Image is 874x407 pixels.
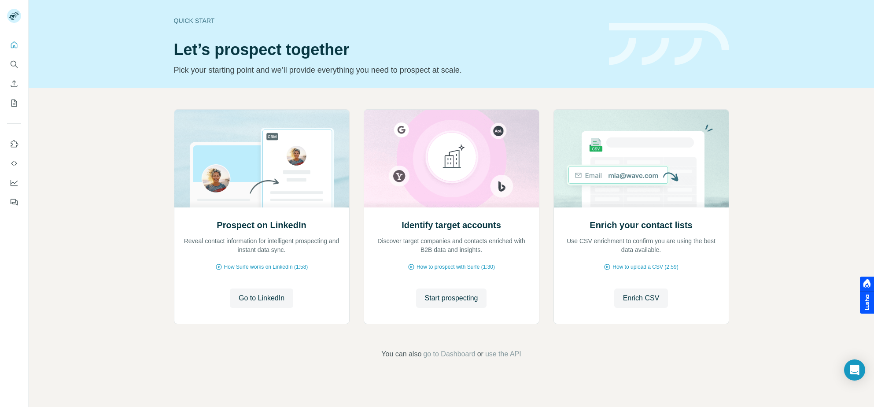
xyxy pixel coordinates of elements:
[364,110,539,207] img: Identify target accounts
[174,110,350,207] img: Prospect on LinkedIn
[417,263,495,271] span: How to prospect with Surfe (1:30)
[7,175,21,191] button: Dashboard
[609,23,729,66] img: banner
[381,349,421,359] span: You can also
[224,263,308,271] span: How Surfe works on LinkedIn (1:58)
[174,64,598,76] p: Pick your starting point and we’ll provide everything you need to prospect at scale.
[174,16,598,25] div: Quick start
[553,110,729,207] img: Enrich your contact lists
[217,219,306,231] h2: Prospect on LinkedIn
[7,194,21,210] button: Feedback
[230,289,293,308] button: Go to LinkedIn
[425,293,478,303] span: Start prospecting
[563,237,720,254] p: Use CSV enrichment to confirm you are using the best data available.
[373,237,530,254] p: Discover target companies and contacts enriched with B2B data and insights.
[7,37,21,53] button: Quick start
[623,293,660,303] span: Enrich CSV
[239,293,284,303] span: Go to LinkedIn
[7,155,21,171] button: Use Surfe API
[7,95,21,111] button: My lists
[7,9,21,23] img: Avatar
[477,349,483,359] span: or
[402,219,501,231] h2: Identify target accounts
[7,136,21,152] button: Use Surfe on LinkedIn
[612,263,678,271] span: How to upload a CSV (2:59)
[423,349,475,359] button: go to Dashboard
[485,349,521,359] button: use the API
[416,289,487,308] button: Start prospecting
[590,219,692,231] h2: Enrich your contact lists
[7,56,21,72] button: Search
[7,76,21,92] button: Enrich CSV
[174,41,598,59] h1: Let’s prospect together
[844,359,865,381] div: Open Intercom Messenger
[614,289,668,308] button: Enrich CSV
[183,237,340,254] p: Reveal contact information for intelligent prospecting and instant data sync.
